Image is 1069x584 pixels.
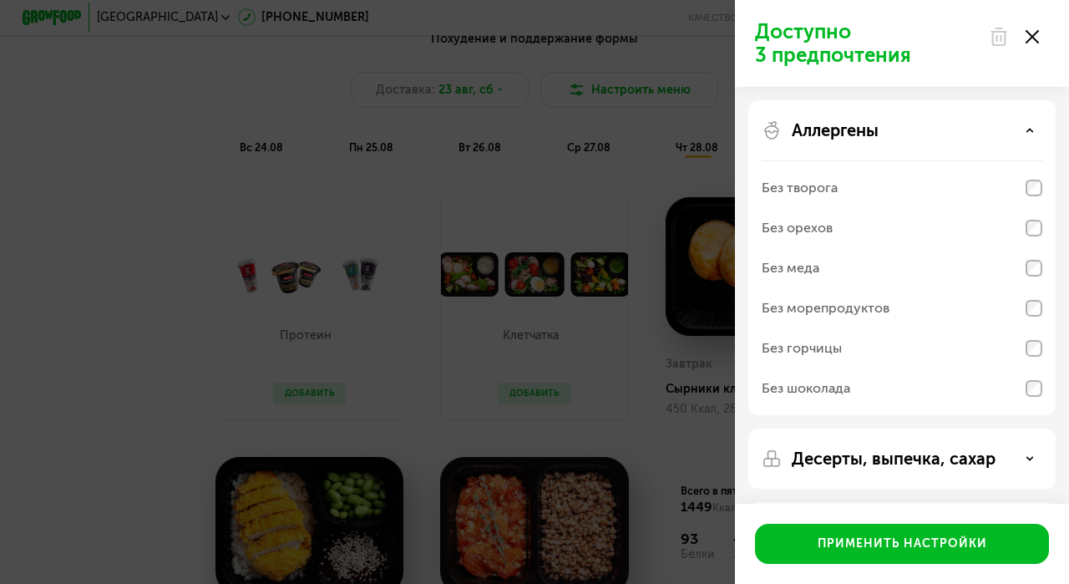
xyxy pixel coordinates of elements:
[755,524,1049,564] button: Применить настройки
[762,218,833,238] div: Без орехов
[762,258,819,278] div: Без меда
[762,338,842,358] div: Без горчицы
[762,178,838,198] div: Без творога
[762,378,850,399] div: Без шоколада
[792,449,996,469] p: Десерты, выпечка, сахар
[762,298,889,318] div: Без морепродуктов
[818,536,987,552] div: Применить настройки
[755,20,979,67] p: Доступно 3 предпочтения
[792,120,879,140] p: Аллергены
